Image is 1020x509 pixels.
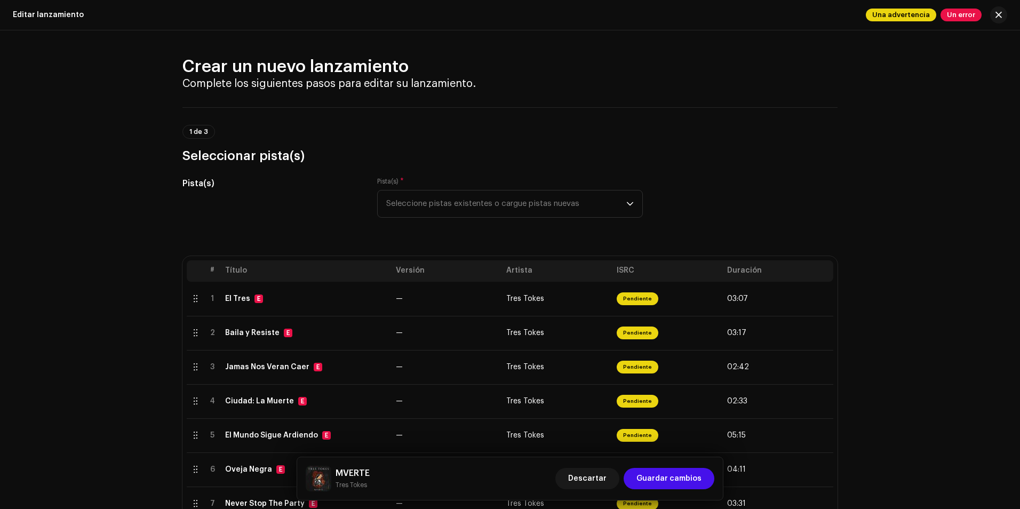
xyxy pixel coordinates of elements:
[225,363,309,371] div: Jamas Nos Veran Caer
[225,465,272,474] div: Oveja Negra
[309,499,317,508] div: E
[506,329,544,337] span: Tres Tokes
[617,395,658,408] span: Pendiente
[336,467,370,480] h5: MVERTE
[336,480,370,490] small: MVERTE
[204,260,221,282] th: #
[254,295,263,303] div: E
[727,431,746,440] span: 05:15
[225,397,294,405] div: Ciudad: La Muerte
[225,431,318,440] div: El Mundo Sigue Ardiendo
[396,363,403,371] span: —
[723,260,833,282] th: Duración
[617,429,658,442] span: Pendiente
[617,327,658,339] span: Pendiente
[506,295,544,303] span: Tres Tokes
[225,499,305,508] div: Never Stop The Party
[624,468,714,489] button: Guardar cambios
[182,77,838,90] h4: Complete los siguientes pasos para editar su lanzamiento.
[506,363,544,371] span: Tres Tokes
[612,260,723,282] th: ISRC
[568,468,607,489] span: Descartar
[182,177,360,190] h5: Pista(s)
[322,431,331,440] div: E
[727,363,749,371] span: 02:42
[727,295,748,303] span: 03:07
[727,499,746,508] span: 03:31
[617,361,658,373] span: Pendiente
[386,190,626,217] span: Seleccione pistas existentes o cargue pistas nuevas
[182,147,838,164] h3: Seleccionar pista(s)
[225,329,280,337] div: Baila y Resiste
[617,292,658,305] span: Pendiente
[727,329,746,337] span: 03:17
[306,466,331,491] img: af02657c-2b5e-423c-9cd7-f630b013bfac
[284,329,292,337] div: E
[392,260,502,282] th: Versión
[396,295,403,303] span: —
[396,432,403,439] span: —
[182,56,838,77] h2: Crear un nuevo lanzamiento
[396,329,403,337] span: —
[189,129,208,135] span: 1 de 3
[396,500,403,507] span: —
[506,397,544,405] span: Tres Tokes
[506,432,544,439] span: Tres Tokes
[314,363,322,371] div: E
[276,465,285,474] div: E
[727,397,747,405] span: 02:33
[626,190,634,217] div: dropdown trigger
[555,468,619,489] button: Descartar
[636,468,702,489] span: Guardar cambios
[396,397,403,405] span: —
[221,260,392,282] th: Título
[506,500,544,507] span: Tres Tokes
[298,397,307,405] div: E
[727,465,746,474] span: 04:11
[377,177,404,186] label: Pista(s)
[225,295,250,303] div: El Tres
[502,260,612,282] th: Artista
